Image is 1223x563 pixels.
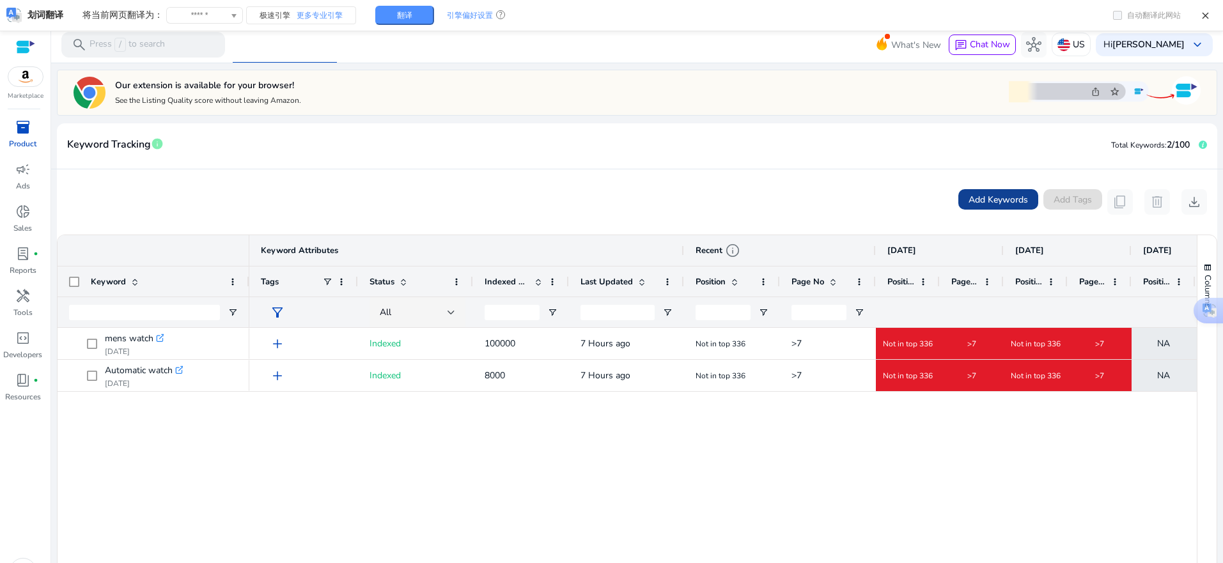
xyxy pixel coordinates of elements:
input: Page No Filter Input [791,305,846,320]
input: Position Filter Input [696,305,751,320]
span: Indexed [370,337,401,350]
span: 7 Hours ago [580,337,630,350]
span: hub [1026,37,1041,52]
span: NA [1157,362,1170,389]
img: chrome-logo.svg [74,77,105,109]
button: hub [1021,32,1047,58]
span: Keyword Tracking [67,134,151,156]
span: Chat Now [970,38,1010,50]
input: Keyword Filter Input [69,305,220,320]
span: >7 [1095,339,1104,349]
span: 8000 [485,369,505,382]
span: Page No [951,276,978,288]
button: Open Filter Menu [547,307,557,318]
p: Reports [10,265,36,276]
span: mens watch [105,330,153,348]
span: Keyword [91,276,126,288]
span: Tags [261,276,279,288]
span: [DATE] [1015,245,1044,256]
span: [DATE] [1143,245,1172,256]
p: Product [9,138,36,150]
p: Marketplace [8,91,43,101]
span: Indexed Products [485,276,529,288]
button: Open Filter Menu [228,307,238,318]
span: fiber_manual_record [33,378,38,383]
button: chatChat Now [949,35,1016,55]
p: Developers [3,349,42,360]
span: NA [1157,330,1170,357]
span: fiber_manual_record [33,251,38,256]
span: download [1187,194,1202,210]
span: All [380,306,391,318]
span: [DATE] [887,245,916,256]
span: >7 [791,337,802,350]
p: Resources [5,391,41,403]
span: Last Updated [580,276,633,288]
span: Not in top 336 [1011,339,1061,349]
p: See the Listing Quality score without leaving Amazon. [115,95,301,105]
span: Status [370,276,394,288]
span: chat [954,39,967,52]
span: donut_small [15,204,31,219]
span: book_4 [15,373,31,388]
span: Total Keywords: [1111,140,1167,150]
span: Keyword Attributes [261,245,338,256]
button: download [1181,189,1207,215]
span: Not in top 336 [883,371,933,381]
img: amazon.svg [8,67,43,86]
p: Ads [16,180,30,192]
span: Automatic watch [105,362,173,380]
span: Add Keywords [969,193,1028,206]
button: Open Filter Menu [758,307,768,318]
span: Position [1015,276,1042,288]
h5: Our extension is available for your browser! [115,80,301,91]
span: >7 [967,371,976,381]
span: Page No [1079,276,1106,288]
span: Not in top 336 [883,339,933,349]
span: >7 [1095,371,1104,381]
img: us.svg [1057,38,1070,51]
span: campaign [15,162,31,177]
span: filter_alt [270,305,285,320]
p: Hi [1103,40,1185,49]
span: Not in top 336 [1011,371,1061,381]
p: [DATE] [105,378,183,389]
span: handyman [15,288,31,304]
button: Open Filter Menu [854,307,864,318]
span: What's New [891,34,941,56]
p: Tools [13,307,33,318]
span: Position [887,276,914,288]
div: Recent [696,243,740,258]
span: Page No [791,276,824,288]
p: [DATE] [105,346,164,357]
p: Sales [13,222,32,234]
p: Press to search [90,38,165,52]
button: Open Filter Menu [662,307,673,318]
span: Position [696,276,726,288]
span: Position [1143,276,1170,288]
span: 7 Hours ago [580,369,630,382]
span: 100000 [485,337,515,350]
span: search [72,37,87,52]
span: >7 [967,339,976,349]
span: inventory_2 [15,120,31,135]
span: Indexed [370,369,401,382]
span: info [725,243,740,258]
span: keyboard_arrow_down [1190,37,1205,52]
p: US [1073,33,1085,56]
span: add [270,336,285,351]
span: Not in top 336 [696,339,745,349]
b: [PERSON_NAME] [1112,38,1185,50]
button: Add Keywords [958,189,1038,210]
input: Indexed Products Filter Input [485,305,540,320]
span: >7 [791,369,802,382]
span: add [270,368,285,383]
span: code_blocks [15,330,31,346]
span: 2/100 [1167,139,1190,151]
span: Not in top 336 [696,371,745,381]
span: Columns [1202,275,1213,307]
span: lab_profile [15,246,31,261]
input: Last Updated Filter Input [580,305,655,320]
span: info [151,137,164,150]
span: / [114,38,126,52]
